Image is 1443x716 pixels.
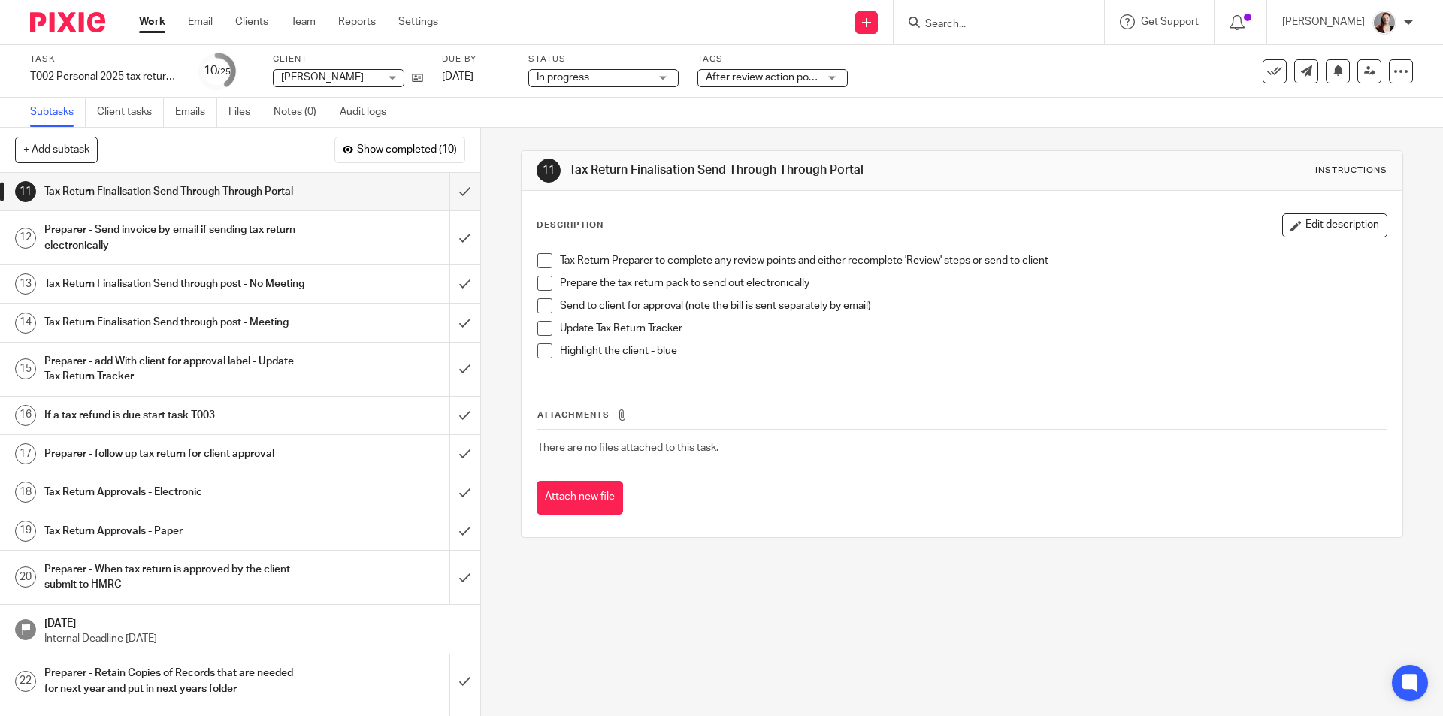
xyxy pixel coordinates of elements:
[44,180,304,203] h1: Tax Return Finalisation Send Through Through Portal
[44,404,304,427] h1: If a tax refund is due start task T003
[175,98,217,127] a: Emails
[44,662,304,700] h1: Preparer - Retain Copies of Records that are needed for next year and put in next years folder
[204,62,231,80] div: 10
[228,98,262,127] a: Files
[274,98,328,127] a: Notes (0)
[15,482,36,503] div: 18
[442,53,510,65] label: Due by
[291,14,316,29] a: Team
[15,181,36,202] div: 11
[44,612,465,631] h1: [DATE]
[139,14,165,29] a: Work
[537,159,561,183] div: 11
[15,228,36,249] div: 12
[1282,213,1387,237] button: Edit description
[537,219,604,231] p: Description
[15,313,36,334] div: 14
[442,71,473,82] span: [DATE]
[15,521,36,542] div: 19
[97,98,164,127] a: Client tasks
[281,72,364,83] span: [PERSON_NAME]
[569,162,994,178] h1: Tax Return Finalisation Send Through Through Portal
[15,671,36,692] div: 22
[30,98,86,127] a: Subtasks
[15,137,98,162] button: + Add subtask
[338,14,376,29] a: Reports
[15,443,36,464] div: 17
[235,14,268,29] a: Clients
[537,443,718,453] span: There are no files attached to this task.
[44,631,465,646] p: Internal Deadline [DATE]
[357,144,457,156] span: Show completed (10)
[697,53,848,65] label: Tags
[560,298,1386,313] p: Send to client for approval (note the bill is sent separately by email)
[537,481,623,515] button: Attach new file
[528,53,679,65] label: Status
[273,53,423,65] label: Client
[30,69,180,84] div: T002 Personal 2025 tax return (non recurring)
[924,18,1059,32] input: Search
[44,443,304,465] h1: Preparer - follow up tax return for client approval
[334,137,465,162] button: Show completed (10)
[1141,17,1199,27] span: Get Support
[44,350,304,388] h1: Preparer - add With client for approval label - Update Tax Return Tracker
[560,321,1386,336] p: Update Tax Return Tracker
[560,276,1386,291] p: Prepare the tax return pack to send out electronically
[188,14,213,29] a: Email
[560,343,1386,358] p: Highlight the client - blue
[30,53,180,65] label: Task
[1372,11,1396,35] img: High%20Res%20Andrew%20Price%20Accountants%20_Poppy%20Jakes%20Photography-3%20-%20Copy.jpg
[44,481,304,503] h1: Tax Return Approvals - Electronic
[15,273,36,295] div: 13
[44,558,304,597] h1: Preparer - When tax return is approved by the client submit to HMRC
[44,219,304,257] h1: Preparer - Send invoice by email if sending tax return electronically
[340,98,398,127] a: Audit logs
[44,311,304,334] h1: Tax Return Finalisation Send through post - Meeting
[706,72,826,83] span: After review action points
[30,12,105,32] img: Pixie
[15,405,36,426] div: 16
[217,68,231,76] small: /25
[537,72,589,83] span: In progress
[560,253,1386,268] p: Tax Return Preparer to complete any review points and either recomplete 'Review' steps or send to...
[537,411,610,419] span: Attachments
[44,273,304,295] h1: Tax Return Finalisation Send through post - No Meeting
[15,358,36,379] div: 15
[398,14,438,29] a: Settings
[44,520,304,542] h1: Tax Return Approvals - Paper
[15,566,36,588] div: 20
[1282,14,1365,29] p: [PERSON_NAME]
[1315,165,1387,177] div: Instructions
